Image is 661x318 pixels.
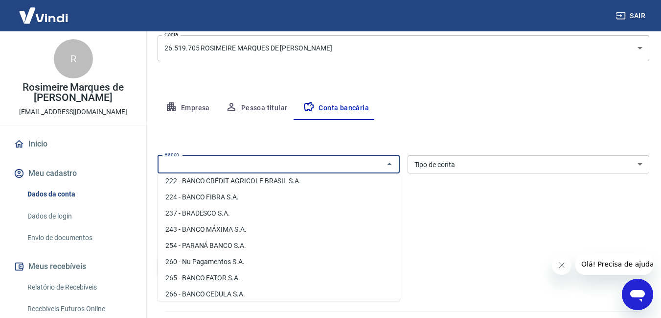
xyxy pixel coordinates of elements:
[218,97,296,120] button: Pessoa titular
[158,173,400,189] li: 222 - BANCO CRÉDIT AGRICOLE BRASIL S.A.
[158,35,649,61] div: 26.519.705 ROSIMEIRE MARQUES DE [PERSON_NAME]
[23,206,135,226] a: Dados de login
[54,39,93,78] div: R
[158,189,400,205] li: 224 - BANCO FIBRA S.A.
[164,31,178,38] label: Conta
[622,279,653,310] iframe: Botão para abrir a janela de mensagens
[614,7,649,25] button: Sair
[23,184,135,204] a: Dados da conta
[575,253,653,275] iframe: Mensagem da empresa
[19,107,127,117] p: [EMAIL_ADDRESS][DOMAIN_NAME]
[158,238,400,254] li: 254 - PARANÁ BANCO S.A.
[23,277,135,297] a: Relatório de Recebíveis
[164,151,179,158] label: Banco
[8,82,138,103] p: Rosimeire Marques de [PERSON_NAME]
[158,205,400,221] li: 237 - BRADESCO S.A.
[158,286,400,302] li: 266 - BANCO CEDULA S.A.
[158,221,400,238] li: 243 - BANCO MÁXIMA S.A.
[552,255,571,275] iframe: Fechar mensagem
[6,7,82,15] span: Olá! Precisa de ajuda?
[158,270,400,286] li: 265 - BANCO FATOR S.A.
[12,133,135,155] a: Início
[383,157,396,171] button: Fechar
[12,163,135,184] button: Meu cadastro
[12,256,135,277] button: Meus recebíveis
[158,254,400,270] li: 260 - Nu Pagamentos S.A.
[12,0,75,30] img: Vindi
[158,97,218,120] button: Empresa
[23,228,135,248] a: Envio de documentos
[295,97,377,120] button: Conta bancária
